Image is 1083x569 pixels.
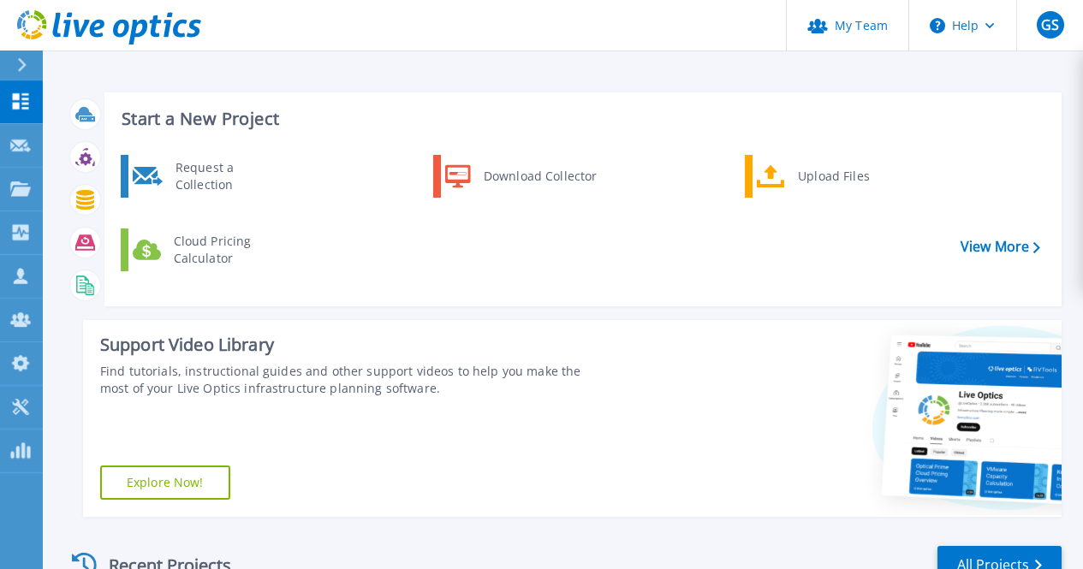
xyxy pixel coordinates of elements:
[121,228,296,271] a: Cloud Pricing Calculator
[961,239,1040,255] a: View More
[121,155,296,198] a: Request a Collection
[167,159,292,193] div: Request a Collection
[1041,18,1059,32] span: GS
[165,233,292,267] div: Cloud Pricing Calculator
[100,465,230,500] a: Explore Now!
[100,334,609,356] div: Support Video Library
[789,159,916,193] div: Upload Files
[433,155,609,198] a: Download Collector
[475,159,604,193] div: Download Collector
[100,363,609,397] div: Find tutorials, instructional guides and other support videos to help you make the most of your L...
[122,110,1039,128] h3: Start a New Project
[745,155,920,198] a: Upload Files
